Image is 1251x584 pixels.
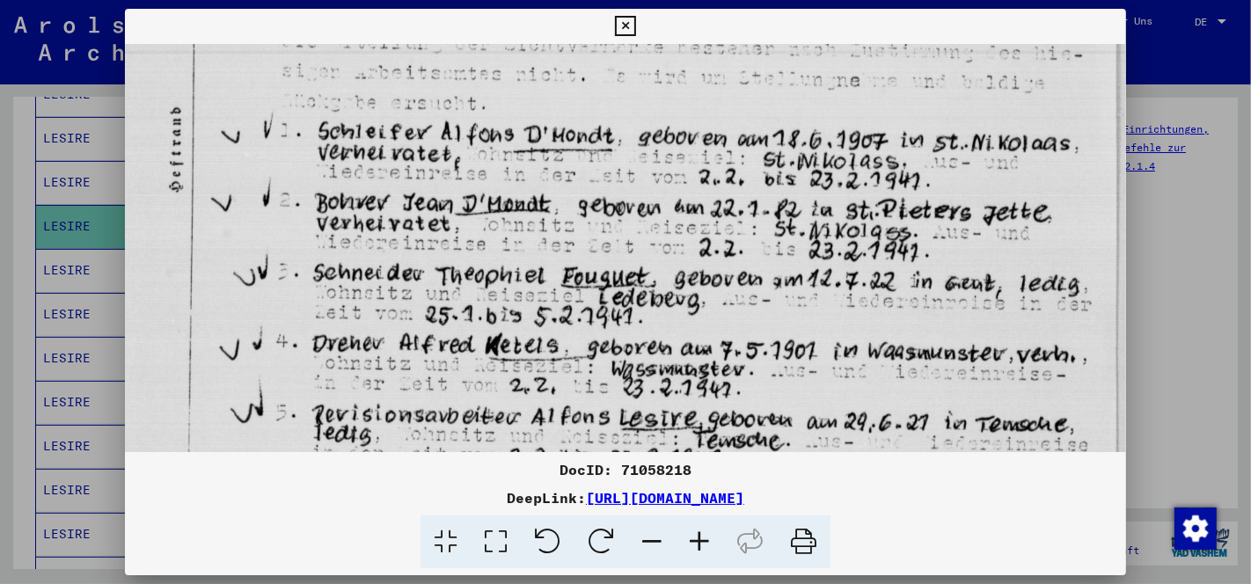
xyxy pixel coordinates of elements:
div: DocID: 71058218 [125,459,1126,480]
div: DeepLink: [125,487,1126,508]
img: Zustimmung ändern [1174,507,1217,550]
div: Zustimmung ändern [1174,507,1216,549]
a: [URL][DOMAIN_NAME] [586,489,744,507]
